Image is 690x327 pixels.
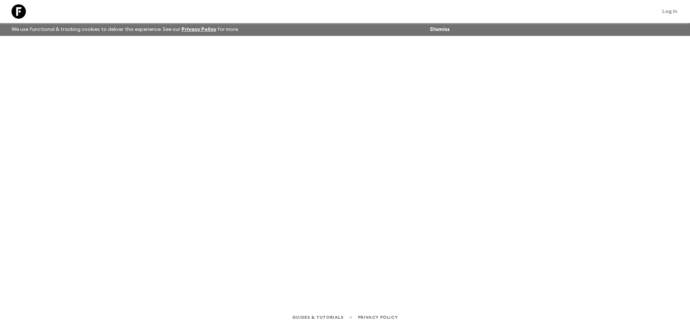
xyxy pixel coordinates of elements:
a: Privacy Policy [181,27,216,32]
p: We use functional & tracking cookies to deliver this experience. See our for more. [9,23,242,36]
a: Privacy Policy [358,313,398,321]
a: Log in [658,6,681,17]
a: Guides & Tutorials [292,313,344,321]
button: Dismiss [428,24,451,34]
